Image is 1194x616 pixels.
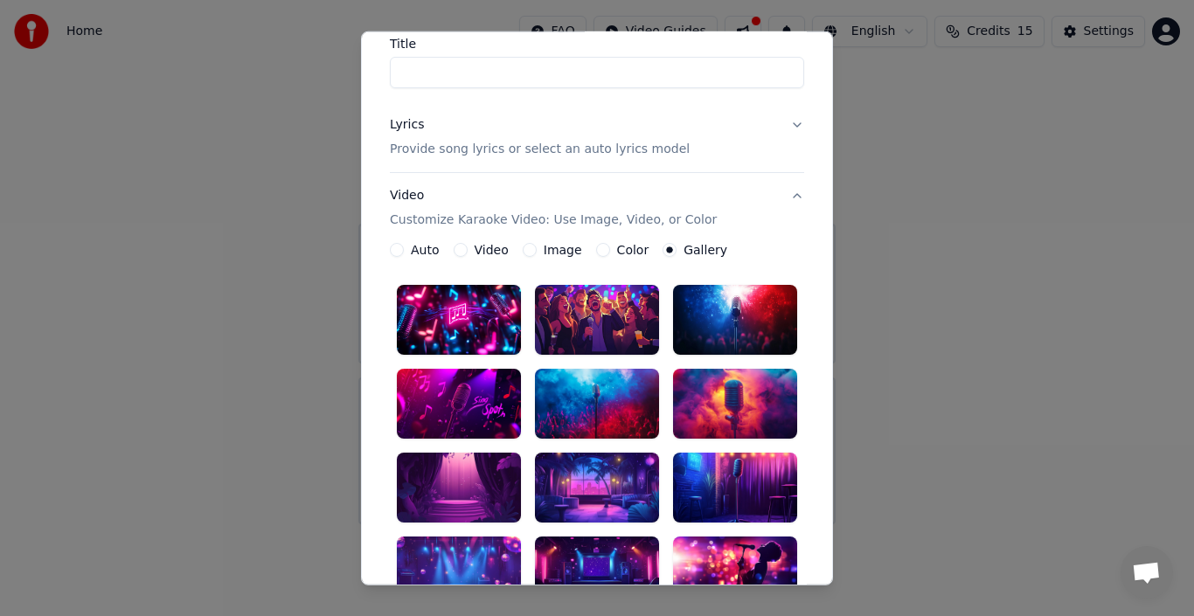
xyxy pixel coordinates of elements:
[411,244,440,256] label: Auto
[390,102,804,172] button: LyricsProvide song lyrics or select an auto lyrics model
[684,244,727,256] label: Gallery
[475,244,509,256] label: Video
[390,173,804,243] button: VideoCustomize Karaoke Video: Use Image, Video, or Color
[390,211,717,229] p: Customize Karaoke Video: Use Image, Video, or Color
[390,38,804,50] label: Title
[390,141,690,158] p: Provide song lyrics or select an auto lyrics model
[617,244,649,256] label: Color
[390,116,424,134] div: Lyrics
[390,187,717,229] div: Video
[544,244,582,256] label: Image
